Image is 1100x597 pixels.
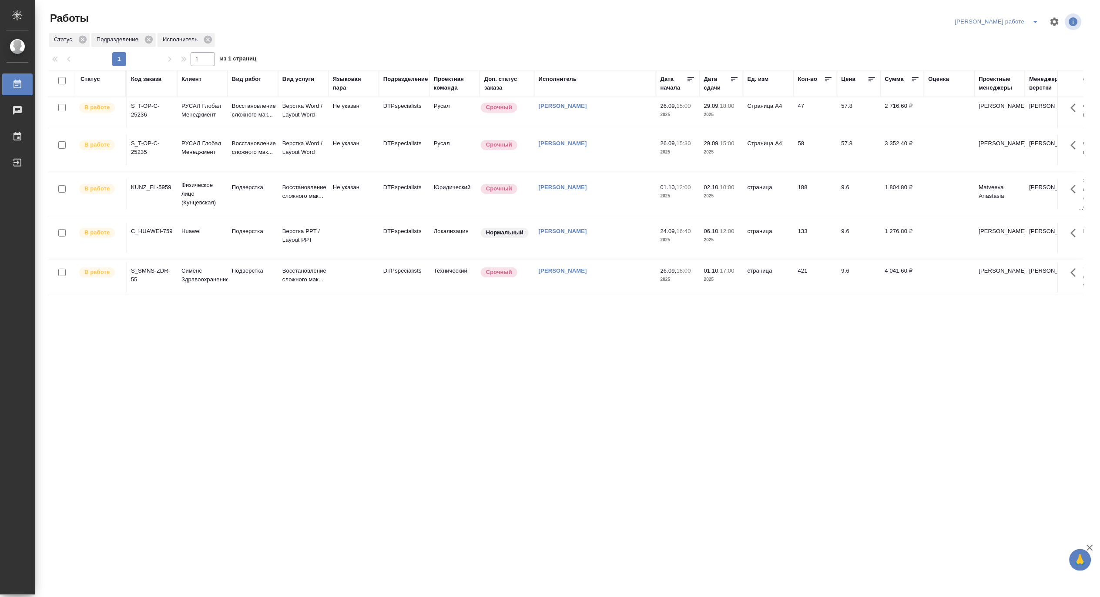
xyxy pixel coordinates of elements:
[429,179,480,209] td: Юридический
[975,135,1025,165] td: [PERSON_NAME]
[975,97,1025,128] td: [PERSON_NAME]
[677,140,691,147] p: 15:30
[282,75,315,83] div: Вид услуги
[232,183,274,192] p: Подверстка
[1030,139,1071,148] p: [PERSON_NAME]
[84,140,110,149] p: В работе
[486,268,512,277] p: Срочный
[743,223,794,253] td: страница
[181,181,223,207] p: Физическое лицо (Кунцевская)
[1065,13,1083,30] span: Посмотреть информацию
[1030,227,1071,236] p: [PERSON_NAME]
[1066,135,1087,156] button: Здесь прячутся важные кнопки
[329,135,379,165] td: Не указан
[181,139,223,157] p: РУСАЛ Глобал Менеджмент
[794,262,837,293] td: 421
[78,102,121,113] div: Исполнитель выполняет работу
[881,135,924,165] td: 3 352,40 ₽
[539,184,587,190] a: [PERSON_NAME]
[84,103,110,112] p: В работе
[704,103,720,109] p: 29.09,
[720,228,734,234] p: 12:00
[181,267,223,284] p: Сименс Здравоохранение
[661,103,677,109] p: 26.09,
[484,75,530,92] div: Доп. статус заказа
[881,223,924,253] td: 1 276,80 ₽
[661,267,677,274] p: 26.09,
[539,228,587,234] a: [PERSON_NAME]
[78,227,121,239] div: Исполнитель выполняет работу
[181,75,201,83] div: Клиент
[794,179,837,209] td: 188
[704,148,739,157] p: 2025
[282,183,324,200] p: Восстановление сложного мак...
[975,179,1025,209] td: Matveeva Anastasia
[661,110,695,119] p: 2025
[677,103,691,109] p: 15:00
[794,223,837,253] td: 133
[1066,179,1087,200] button: Здесь прячутся важные кнопки
[743,135,794,165] td: Страница А4
[379,179,429,209] td: DTPspecialists
[84,228,110,237] p: В работе
[704,184,720,190] p: 02.10,
[975,223,1025,253] td: [PERSON_NAME]
[929,75,949,83] div: Оценка
[881,97,924,128] td: 2 716,60 ₽
[383,75,428,83] div: Подразделение
[539,140,587,147] a: [PERSON_NAME]
[842,75,856,83] div: Цена
[677,184,691,190] p: 12:00
[232,75,262,83] div: Вид работ
[704,110,739,119] p: 2025
[49,33,90,47] div: Статус
[181,227,223,236] p: Huawei
[1066,262,1087,283] button: Здесь прячутся важные кнопки
[743,97,794,128] td: Страница А4
[486,140,512,149] p: Срочный
[54,35,75,44] p: Статус
[232,227,274,236] p: Подверстка
[181,102,223,119] p: РУСАЛ Глобал Менеджмент
[704,275,739,284] p: 2025
[131,227,173,236] div: C_HUAWEI-759
[131,139,173,157] div: S_T-OP-C-25235
[429,135,480,165] td: Русал
[794,135,837,165] td: 58
[794,97,837,128] td: 47
[91,33,156,47] div: Подразделение
[131,102,173,119] div: S_T-OP-C-25236
[539,75,577,83] div: Исполнитель
[80,75,100,83] div: Статус
[158,33,215,47] div: Исполнитель
[379,223,429,253] td: DTPspecialists
[837,179,881,209] td: 9.6
[486,184,512,193] p: Срочный
[1030,267,1071,275] p: [PERSON_NAME]
[661,236,695,244] p: 2025
[661,275,695,284] p: 2025
[704,267,720,274] p: 01.10,
[881,179,924,209] td: 1 804,80 ₽
[661,148,695,157] p: 2025
[232,139,274,157] p: Восстановление сложного мак...
[837,135,881,165] td: 57.8
[282,227,324,244] p: Верстка PPT / Layout PPT
[1030,102,1071,110] p: [PERSON_NAME]
[1070,549,1091,571] button: 🙏
[661,75,687,92] div: Дата начала
[78,139,121,151] div: Исполнитель выполняет работу
[429,262,480,293] td: Технический
[333,75,375,92] div: Языковая пара
[232,102,274,119] p: Восстановление сложного мак...
[748,75,769,83] div: Ед. изм
[704,75,730,92] div: Дата сдачи
[953,15,1044,29] div: split button
[661,184,677,190] p: 01.10,
[975,262,1025,293] td: [PERSON_NAME]
[282,102,324,119] p: Верстка Word / Layout Word
[429,97,480,128] td: Русал
[486,103,512,112] p: Срочный
[329,97,379,128] td: Не указан
[379,135,429,165] td: DTPspecialists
